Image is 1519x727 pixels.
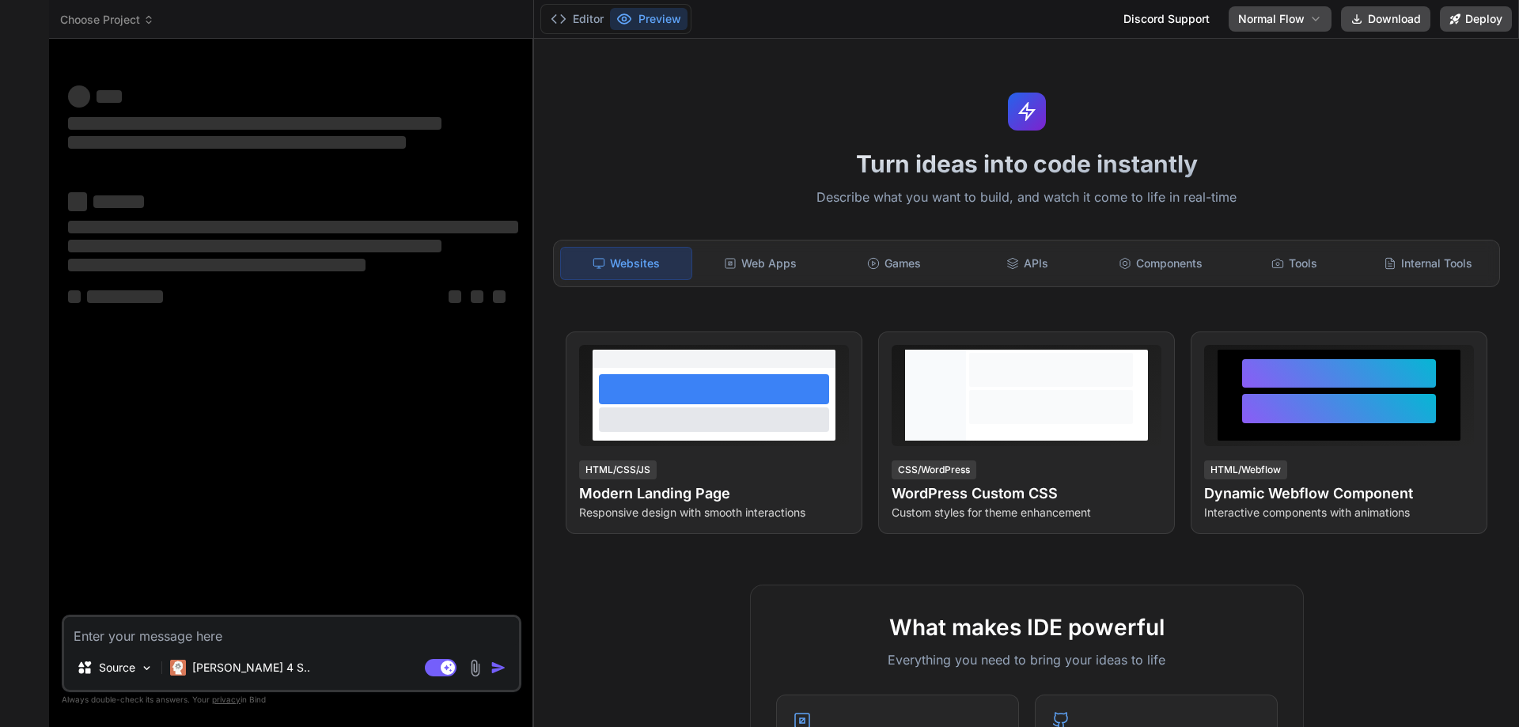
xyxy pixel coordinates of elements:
[695,247,826,280] div: Web Apps
[579,460,657,479] div: HTML/CSS/JS
[68,136,406,149] span: ‌
[579,505,849,521] p: Responsive design with smooth interactions
[1238,11,1305,27] span: Normal Flow
[1362,247,1493,280] div: Internal Tools
[1204,505,1474,521] p: Interactive components with animations
[170,660,186,676] img: Claude 4 Sonnet
[892,505,1161,521] p: Custom styles for theme enhancement
[1229,247,1360,280] div: Tools
[68,259,366,271] span: ‌
[60,12,154,28] span: Choose Project
[544,187,1510,208] p: Describe what you want to build, and watch it come to life in real-time
[68,192,87,211] span: ‌
[829,247,960,280] div: Games
[68,221,518,233] span: ‌
[68,85,90,108] span: ‌
[212,695,241,704] span: privacy
[87,290,163,303] span: ‌
[62,692,521,707] p: Always double-check its answers. Your in Bind
[1440,6,1512,32] button: Deploy
[449,290,461,303] span: ‌
[68,117,441,130] span: ‌
[1114,6,1219,32] div: Discord Support
[493,290,506,303] span: ‌
[1204,483,1474,505] h4: Dynamic Webflow Component
[560,247,692,280] div: Websites
[579,483,849,505] h4: Modern Landing Page
[544,150,1510,178] h1: Turn ideas into code instantly
[892,460,976,479] div: CSS/WordPress
[1229,6,1331,32] button: Normal Flow
[962,247,1093,280] div: APIs
[1341,6,1430,32] button: Download
[892,483,1161,505] h4: WordPress Custom CSS
[466,659,484,677] img: attachment
[1096,247,1226,280] div: Components
[610,8,688,30] button: Preview
[491,660,506,676] img: icon
[97,90,122,103] span: ‌
[192,660,310,676] p: [PERSON_NAME] 4 S..
[776,650,1278,669] p: Everything you need to bring your ideas to life
[93,195,144,208] span: ‌
[68,240,441,252] span: ‌
[99,660,135,676] p: Source
[68,290,81,303] span: ‌
[1204,460,1287,479] div: HTML/Webflow
[776,611,1278,644] h2: What makes IDE powerful
[544,8,610,30] button: Editor
[471,290,483,303] span: ‌
[140,661,153,675] img: Pick Models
